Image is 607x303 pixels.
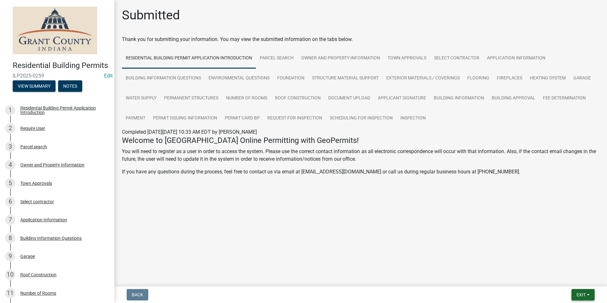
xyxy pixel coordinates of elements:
span: ILP2025-0259 [13,73,102,79]
h4: Welcome to [GEOGRAPHIC_DATA] Online Permitting with GeoPermits! [122,136,599,145]
button: Notes [58,80,82,92]
a: Edit [104,73,113,79]
a: Building Information [430,88,488,109]
a: Owner and Property Information [297,48,384,69]
a: Residential Building Permit Application Introduction [122,48,256,69]
div: 10 [5,270,15,280]
a: Permanent Structures [160,88,222,109]
div: 4 [5,160,15,170]
a: Number of Rooms [222,88,271,109]
a: Scheduling for Inspection [326,108,397,129]
a: Exterior Materials / Coverings [383,68,464,89]
wm-modal-confirm: Summary [13,84,56,89]
p: You will need to register as a user in order to access the system. Please use the correct contact... [122,148,599,163]
a: Document Upload [324,88,374,109]
div: Owner and Property Information [20,163,84,167]
div: 6 [5,197,15,207]
span: Back [132,292,143,297]
a: Heating System [526,68,570,89]
div: Number of Rooms [20,291,56,295]
a: Garage [570,68,595,89]
div: 1 [5,105,15,115]
wm-modal-confirm: Notes [58,84,82,89]
div: 9 [5,251,15,261]
span: Exit [577,292,586,297]
h1: Submitted [122,8,180,23]
div: Select contractor [20,199,54,204]
a: Building Approval [488,88,539,109]
div: Building Information Questions [20,236,82,240]
a: Payment [122,108,149,129]
a: Roof Construction [271,88,324,109]
a: Application Information [483,48,549,69]
div: Application Information [20,218,67,222]
img: Grant County, Indiana [13,7,97,54]
div: 8 [5,233,15,243]
a: Town Approvals [384,48,430,69]
div: 7 [5,215,15,225]
button: View Summary [13,80,56,92]
a: Fee Determination [539,88,590,109]
div: Parcel search [20,145,47,149]
a: Foundation [273,68,308,89]
div: Residential Building Permit Application Introduction [20,106,104,115]
a: Structure Material Support [308,68,383,89]
div: Roof Construction [20,273,57,277]
wm-modal-confirm: Edit Application Number [104,73,113,79]
div: 3 [5,142,15,152]
a: Permit Issuing Information [149,108,221,129]
a: Applicant Signature [374,88,430,109]
a: Inspection [397,108,430,129]
a: Fireplaces [493,68,526,89]
div: 2 [5,123,15,133]
div: Require User [20,126,45,131]
div: Town Approvals [20,181,52,185]
a: Permit Card BP [221,108,263,129]
a: Flooring [464,68,493,89]
button: Back [127,289,148,300]
div: 11 [5,288,15,298]
p: If you have any questions during the process, feel free to contact us via email at [EMAIL_ADDRESS... [122,168,599,176]
div: 5 [5,178,15,188]
a: Parcel search [256,48,297,69]
a: Water Supply [122,88,160,109]
h4: Residential Building Permits [13,61,109,70]
button: Exit [571,289,595,300]
a: Building Information Questions [122,68,205,89]
a: Environmental Questions [205,68,273,89]
div: Thank you for submitting your information. You may view the submitted information on the tabs below. [122,36,599,43]
a: Request for Inspection [263,108,326,129]
a: Select contractor [430,48,483,69]
div: Garage [20,254,35,259]
span: Completed [DATE][DATE] 10:33 AM EDT by [PERSON_NAME] [122,129,257,135]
